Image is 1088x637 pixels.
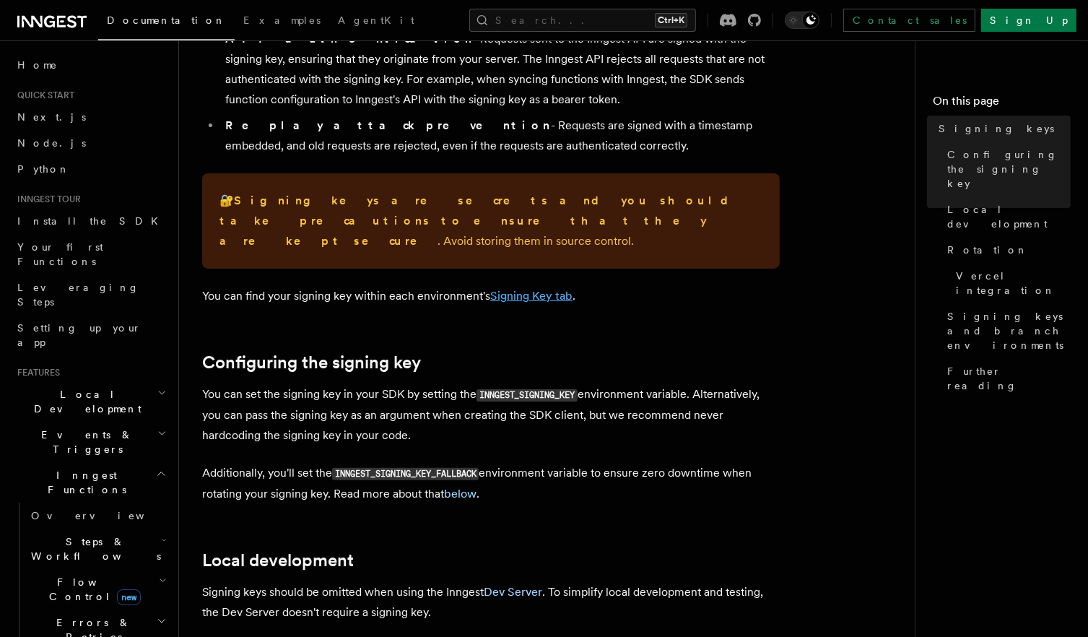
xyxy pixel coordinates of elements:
a: Further reading [941,358,1071,399]
p: 🔐 . Avoid storing them in source control. [219,191,762,251]
a: Rotation [941,237,1071,263]
p: Signing keys should be omitted when using the Inngest . To simplify local development and testing... [202,582,780,623]
span: Node.js [17,137,86,149]
span: Further reading [947,364,1071,393]
a: Dev Server [484,585,542,599]
button: Inngest Functions [12,462,170,503]
li: - Requests sent to the Inngest API are signed with the signing key, ensuring that they originate ... [221,29,780,110]
button: Flow Controlnew [25,569,170,610]
span: Configuring the signing key [947,147,1071,191]
a: Signing Key tab [490,289,573,303]
strong: Replay attack prevention [225,118,551,132]
a: Home [12,52,170,78]
h4: On this page [933,92,1071,116]
a: Setting up your app [12,315,170,355]
a: Contact sales [843,9,975,32]
p: You can find your signing key within each environment's . [202,286,780,306]
span: Rotation [947,243,1028,257]
p: Additionally, you'll set the environment variable to ensure zero downtime when rotating your sign... [202,463,780,504]
a: Configuring the signing key [202,352,421,373]
span: AgentKit [338,14,414,26]
a: Your first Functions [12,234,170,274]
a: Python [12,156,170,182]
a: AgentKit [329,4,423,39]
code: INNGEST_SIGNING_KEY_FALLBACK [332,468,479,480]
button: Events & Triggers [12,422,170,462]
button: Search...Ctrl+K [469,9,696,32]
span: Documentation [107,14,226,26]
a: Signing keys and branch environments [941,303,1071,358]
a: Configuring the signing key [941,142,1071,196]
span: Overview [31,510,180,521]
span: Signing keys and branch environments [947,309,1071,352]
a: Sign Up [981,9,1076,32]
p: You can set the signing key in your SDK by setting the environment variable. Alternatively, you c... [202,384,780,446]
a: Examples [235,4,329,39]
a: Vercel integration [950,263,1071,303]
span: new [117,589,141,605]
a: Node.js [12,130,170,156]
a: Local development [202,550,354,571]
span: Local Development [12,387,157,416]
span: Signing keys [939,121,1054,136]
button: Local Development [12,381,170,422]
span: Leveraging Steps [17,282,139,308]
a: Signing keys [933,116,1071,142]
span: Home [17,58,58,72]
a: Documentation [98,4,235,40]
span: Quick start [12,90,74,101]
li: - Requests are signed with a timestamp embedded, and old requests are rejected, even if the reque... [221,116,780,156]
span: Python [17,163,70,175]
button: Steps & Workflows [25,529,170,569]
span: Inngest tour [12,194,81,205]
span: Features [12,367,60,378]
a: Leveraging Steps [12,274,170,315]
span: Vercel integration [956,269,1071,298]
kbd: Ctrl+K [655,13,687,27]
span: Events & Triggers [12,428,157,456]
span: Inngest Functions [12,468,156,497]
span: Install the SDK [17,215,167,227]
span: Setting up your app [17,322,142,348]
a: below [444,487,476,500]
span: Your first Functions [17,241,103,267]
span: Local development [947,202,1071,231]
a: Install the SDK [12,208,170,234]
span: Steps & Workflows [25,534,161,563]
code: INNGEST_SIGNING_KEY [476,389,578,402]
a: Next.js [12,104,170,130]
a: Overview [25,503,170,529]
span: Examples [243,14,321,26]
a: Local development [941,196,1071,237]
span: Next.js [17,111,86,123]
span: Flow Control [25,575,159,604]
strong: Signing keys are secrets and you should take precautions to ensure that they are kept secure [219,194,740,248]
button: Toggle dark mode [785,12,819,29]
